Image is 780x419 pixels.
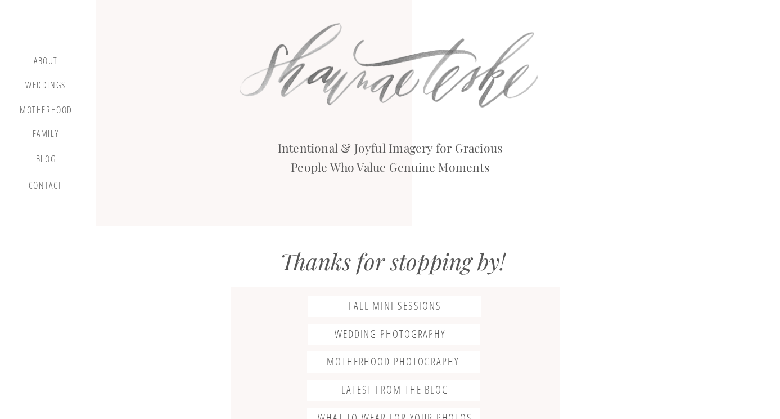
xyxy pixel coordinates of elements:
[26,180,65,195] a: contact
[20,105,73,117] a: motherhood
[24,128,67,143] a: Family
[29,154,62,170] a: blog
[306,355,480,369] a: Motherhood photography
[24,80,67,94] a: Weddings
[304,328,477,341] a: Wedding photography
[280,248,506,280] a: Thanks for stopping by!
[309,384,482,397] a: latest from the blog
[309,300,482,313] a: Fall Mini Sessions
[29,56,62,69] a: about
[268,139,513,174] h2: Intentional & Joyful Imagery for Gracious People Who Value Genuine Moments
